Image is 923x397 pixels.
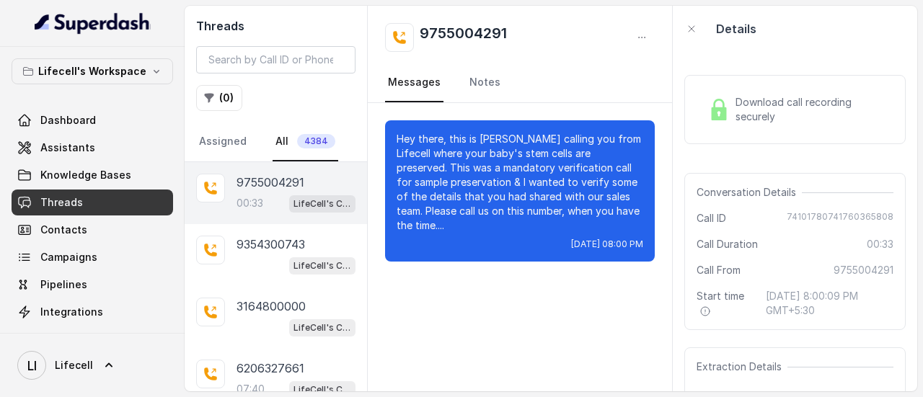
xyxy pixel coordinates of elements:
a: Dashboard [12,107,173,133]
nav: Tabs [385,63,655,102]
a: Pipelines [12,272,173,298]
p: LifeCell's Call Assistant [293,259,351,273]
p: 9354300743 [237,236,305,253]
span: Dashboard [40,113,96,128]
span: Download call recording securely [736,95,888,124]
a: Notes [467,63,503,102]
a: Assigned [196,122,249,161]
a: Lifecell [12,345,173,385]
span: Call From [697,263,741,277]
span: 74101780741760365808 [787,211,893,226]
p: 9755004291 [237,174,304,191]
a: All4384 [273,122,338,161]
span: [DATE] 8:00:09 PM GMT+5:30 [766,289,893,318]
span: Call ID [697,211,726,226]
span: Knowledge Bases [40,168,131,182]
img: Lock Icon [708,99,730,120]
p: LifeCell's Call Assistant [293,197,351,211]
img: light.svg [35,12,151,35]
span: Integrations [40,305,103,319]
span: Contacts [40,223,87,237]
input: Search by Call ID or Phone Number [196,46,355,73]
a: Contacts [12,217,173,243]
a: Campaigns [12,244,173,270]
span: Extraction Details [697,360,787,374]
p: 6206327661 [237,360,304,377]
a: Assistants [12,135,173,161]
span: Campaigns [40,250,97,264]
h2: 9755004291 [420,23,507,52]
span: Start time [697,289,754,318]
p: 3164800000 [237,298,306,315]
button: Lifecell's Workspace [12,58,173,84]
a: Knowledge Bases [12,162,173,188]
a: Integrations [12,299,173,325]
a: Threads [12,189,173,215]
p: 00:33 [237,196,263,210]
p: LifeCell's Call Assistant [293,321,351,335]
span: 4384 [297,134,335,148]
span: Pipelines [40,277,87,292]
span: Conversation Details [697,185,802,200]
span: Call Duration [697,237,758,251]
span: Lifecell [55,358,93,373]
a: Messages [385,63,443,102]
p: Details [716,20,756,37]
span: 9755004291 [834,263,893,277]
p: LifeCell's Call Assistant [293,383,351,397]
nav: Tabs [196,122,355,161]
a: API Settings [12,326,173,352]
span: 00:33 [867,237,893,251]
p: 07:40 [237,382,265,396]
p: Lifecell's Workspace [38,63,146,80]
p: Hey there, this is [PERSON_NAME] calling you from Lifecell where your baby's stem cells are prese... [397,132,643,233]
span: Assistants [40,140,95,155]
span: [DATE] 08:00 PM [571,238,643,250]
span: API Settings [40,332,103,347]
text: LI [27,358,37,373]
button: (0) [196,85,242,111]
h2: Threads [196,17,355,35]
span: Threads [40,195,83,210]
